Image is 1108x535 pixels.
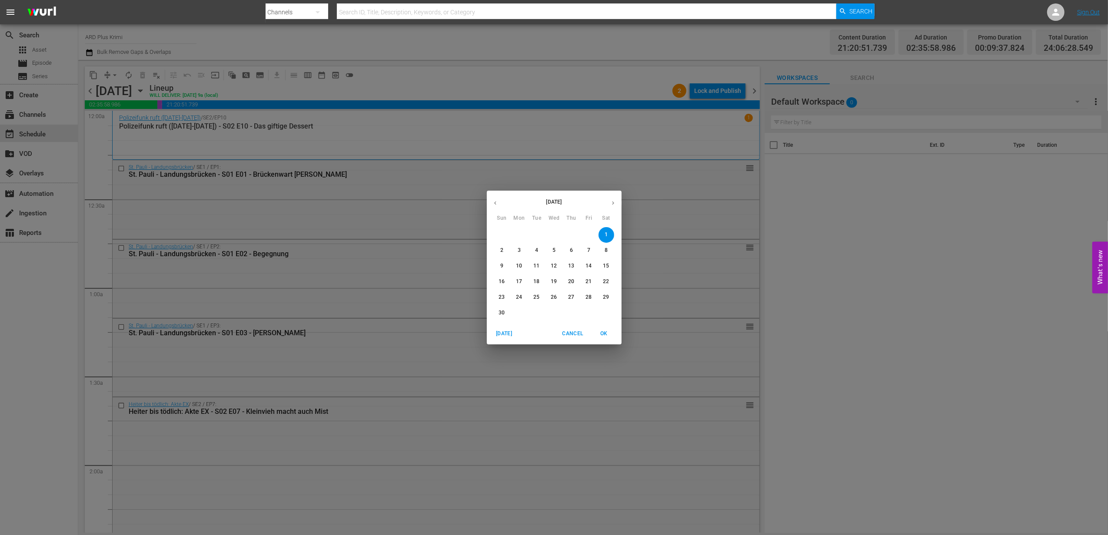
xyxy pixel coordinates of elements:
[581,290,597,305] button: 28
[529,214,545,223] span: Tue
[494,305,510,321] button: 30
[605,247,608,254] p: 8
[849,3,872,19] span: Search
[512,274,527,290] button: 17
[564,274,579,290] button: 20
[551,278,557,285] p: 19
[599,274,614,290] button: 22
[546,274,562,290] button: 19
[599,290,614,305] button: 29
[603,278,609,285] p: 22
[533,278,539,285] p: 18
[529,258,545,274] button: 11
[546,258,562,274] button: 12
[546,243,562,258] button: 5
[499,309,505,317] p: 30
[21,2,63,23] img: ans4CAIJ8jUAAAAAAAAAAAAAAAAAAAAAAAAgQb4GAAAAAAAAAAAAAAAAAAAAAAAAJMjXAAAAAAAAAAAAAAAAAAAAAAAAgAT5G...
[551,294,557,301] p: 26
[499,294,505,301] p: 23
[546,214,562,223] span: Wed
[594,329,615,338] span: OK
[559,327,586,341] button: Cancel
[603,262,609,270] p: 15
[599,227,614,243] button: 1
[562,329,583,338] span: Cancel
[494,258,510,274] button: 9
[568,262,574,270] p: 13
[500,262,503,270] p: 9
[552,247,556,254] p: 5
[5,7,16,17] span: menu
[599,243,614,258] button: 8
[599,214,614,223] span: Sat
[529,274,545,290] button: 18
[535,247,538,254] p: 4
[1077,9,1100,16] a: Sign Out
[546,290,562,305] button: 26
[590,327,618,341] button: OK
[586,278,592,285] p: 21
[516,278,522,285] p: 17
[494,243,510,258] button: 2
[564,243,579,258] button: 6
[570,247,573,254] p: 6
[490,327,518,341] button: [DATE]
[512,290,527,305] button: 24
[518,247,521,254] p: 3
[564,214,579,223] span: Thu
[533,262,539,270] p: 11
[581,243,597,258] button: 7
[1092,242,1108,294] button: Open Feedback Widget
[603,294,609,301] p: 29
[586,262,592,270] p: 14
[564,258,579,274] button: 13
[499,278,505,285] p: 16
[605,231,608,238] p: 1
[581,258,597,274] button: 14
[494,214,510,223] span: Sun
[512,243,527,258] button: 3
[551,262,557,270] p: 12
[586,294,592,301] p: 28
[516,294,522,301] p: 24
[512,214,527,223] span: Mon
[516,262,522,270] p: 10
[587,247,590,254] p: 7
[494,274,510,290] button: 16
[512,258,527,274] button: 10
[599,258,614,274] button: 15
[581,214,597,223] span: Fri
[581,274,597,290] button: 21
[529,243,545,258] button: 4
[568,278,574,285] p: 20
[564,290,579,305] button: 27
[500,247,503,254] p: 2
[533,294,539,301] p: 25
[529,290,545,305] button: 25
[568,294,574,301] p: 27
[494,290,510,305] button: 23
[504,198,605,206] p: [DATE]
[494,329,515,338] span: [DATE]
